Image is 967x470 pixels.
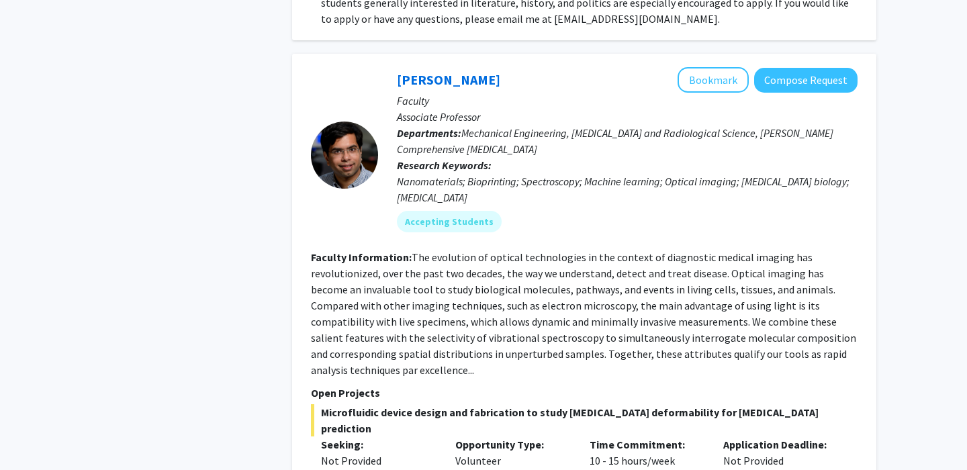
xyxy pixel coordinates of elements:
[397,126,461,140] b: Departments:
[580,436,714,469] div: 10 - 15 hours/week
[397,109,858,125] p: Associate Professor
[397,71,500,88] a: [PERSON_NAME]
[311,250,412,264] b: Faculty Information:
[455,436,569,453] p: Opportunity Type:
[397,158,492,172] b: Research Keywords:
[397,173,858,205] div: Nanomaterials; Bioprinting; Spectroscopy; Machine learning; Optical imaging; [MEDICAL_DATA] biolo...
[311,250,856,377] fg-read-more: The evolution of optical technologies in the context of diagnostic medical imaging has revolution...
[678,67,749,93] button: Add Ishan Barman to Bookmarks
[311,385,858,401] p: Open Projects
[397,93,858,109] p: Faculty
[590,436,704,453] p: Time Commitment:
[10,410,57,460] iframe: Chat
[754,68,858,93] button: Compose Request to Ishan Barman
[713,436,847,469] div: Not Provided
[397,126,833,156] span: Mechanical Engineering, [MEDICAL_DATA] and Radiological Science, [PERSON_NAME] Comprehensive [MED...
[397,211,502,232] mat-chip: Accepting Students
[321,453,435,469] div: Not Provided
[445,436,580,469] div: Volunteer
[311,404,858,436] span: Microfluidic device design and fabrication to study [MEDICAL_DATA] deformability for [MEDICAL_DAT...
[723,436,837,453] p: Application Deadline:
[321,436,435,453] p: Seeking:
